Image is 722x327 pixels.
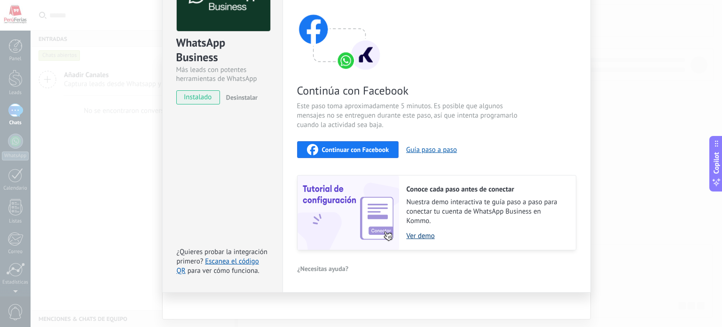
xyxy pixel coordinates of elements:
[297,83,521,98] span: Continúa con Facebook
[177,90,220,104] span: instalado
[322,146,389,153] span: Continuar con Facebook
[176,65,269,83] div: Más leads con potentes herramientas de WhatsApp
[226,93,258,102] span: Desinstalar
[188,266,259,275] span: para ver cómo funciona.
[407,185,566,194] h2: Conoce cada paso antes de conectar
[712,152,721,174] span: Copilot
[406,145,457,154] button: Guía paso a paso
[222,90,258,104] button: Desinstalar
[297,262,349,276] button: ¿Necesitas ayuda?
[407,231,566,240] a: Ver demo
[177,257,259,275] a: Escanea el código QR
[407,198,566,226] span: Nuestra demo interactiva te guía paso a paso para conectar tu cuenta de WhatsApp Business en Kommo.
[297,141,399,158] button: Continuar con Facebook
[177,247,268,266] span: ¿Quieres probar la integración primero?
[176,35,269,65] div: WhatsApp Business
[298,265,349,272] span: ¿Necesitas ayuda?
[297,102,521,130] span: Este paso toma aproximadamente 5 minutos. Es posible que algunos mensajes no se entreguen durante...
